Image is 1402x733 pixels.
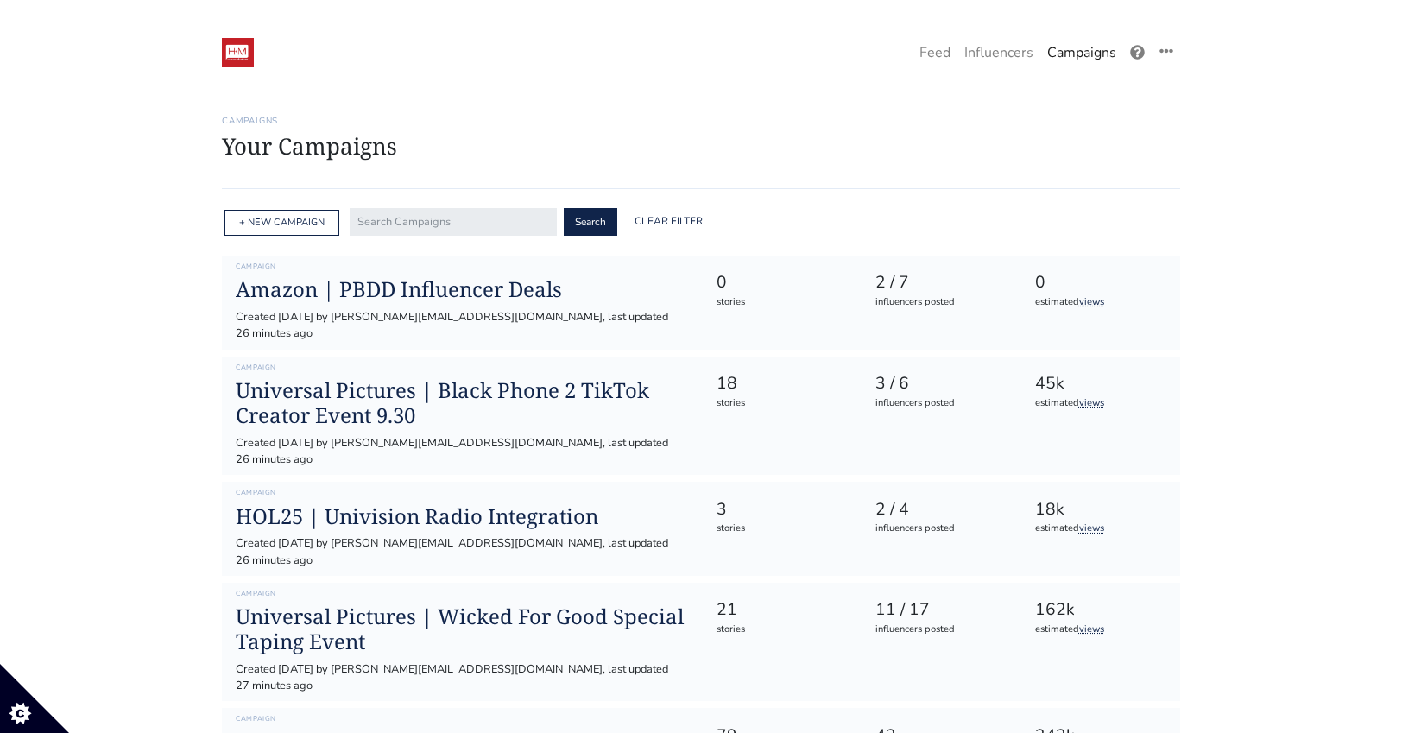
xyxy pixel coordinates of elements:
[1035,396,1164,411] div: estimated
[875,270,1004,295] div: 2 / 7
[1079,521,1104,534] a: views
[236,504,688,529] a: HOL25 | Univision Radio Integration
[717,622,845,637] div: stories
[1035,597,1164,622] div: 162k
[717,270,845,295] div: 0
[875,597,1004,622] div: 11 / 17
[717,371,845,396] div: 18
[236,489,688,497] h6: Campaign
[236,535,688,568] div: Created [DATE] by [PERSON_NAME][EMAIL_ADDRESS][DOMAIN_NAME], last updated 26 minutes ago
[717,396,845,411] div: stories
[222,116,1180,126] h6: Campaigns
[1079,396,1104,409] a: views
[236,309,688,342] div: Created [DATE] by [PERSON_NAME][EMAIL_ADDRESS][DOMAIN_NAME], last updated 26 minutes ago
[236,363,688,372] h6: Campaign
[1035,295,1164,310] div: estimated
[957,35,1040,70] a: Influencers
[236,435,688,468] div: Created [DATE] by [PERSON_NAME][EMAIL_ADDRESS][DOMAIN_NAME], last updated 26 minutes ago
[222,38,254,67] img: 19:52:48_1547236368
[236,277,688,302] a: Amazon | PBDD Influencer Deals
[875,295,1004,310] div: influencers posted
[564,208,617,236] button: Search
[717,597,845,622] div: 21
[1035,270,1164,295] div: 0
[236,590,688,598] h6: Campaign
[913,35,957,70] a: Feed
[236,661,688,694] div: Created [DATE] by [PERSON_NAME][EMAIL_ADDRESS][DOMAIN_NAME], last updated 27 minutes ago
[1035,521,1164,536] div: estimated
[236,378,688,428] a: Universal Pictures | Black Phone 2 TikTok Creator Event 9.30
[239,216,325,229] a: + NEW CAMPAIGN
[236,262,688,271] h6: Campaign
[1035,622,1164,637] div: estimated
[1035,371,1164,396] div: 45k
[1040,35,1123,70] a: Campaigns
[236,715,688,724] h6: Campaign
[624,208,713,236] a: Clear Filter
[1079,295,1104,308] a: views
[350,208,557,236] input: Search Campaigns
[875,396,1004,411] div: influencers posted
[1079,622,1104,635] a: views
[875,622,1004,637] div: influencers posted
[875,521,1004,536] div: influencers posted
[717,521,845,536] div: stories
[236,604,688,654] a: Universal Pictures | Wicked For Good Special Taping Event
[222,133,1180,160] h1: Your Campaigns
[875,497,1004,522] div: 2 / 4
[717,497,845,522] div: 3
[1035,497,1164,522] div: 18k
[717,295,845,310] div: stories
[875,371,1004,396] div: 3 / 6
